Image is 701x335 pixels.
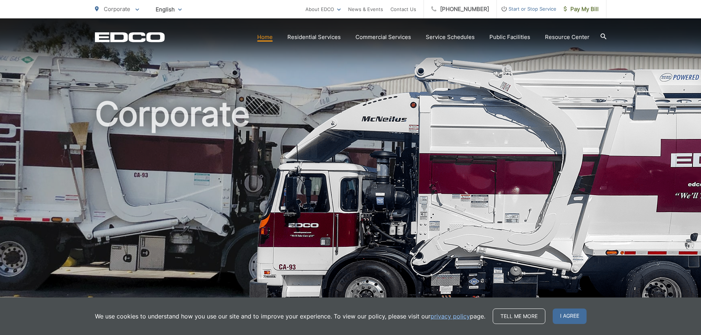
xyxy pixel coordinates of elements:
a: EDCD logo. Return to the homepage. [95,32,165,42]
a: News & Events [348,5,383,14]
a: Tell me more [493,309,545,324]
a: Commercial Services [355,33,411,42]
a: Service Schedules [426,33,475,42]
span: Pay My Bill [564,5,599,14]
span: English [150,3,187,16]
a: Home [257,33,273,42]
a: Resource Center [545,33,590,42]
a: Public Facilities [489,33,530,42]
span: I agree [553,309,587,324]
a: Residential Services [287,33,341,42]
span: Corporate [104,6,130,13]
p: We use cookies to understand how you use our site and to improve your experience. To view our pol... [95,312,485,321]
a: Contact Us [390,5,416,14]
a: privacy policy [431,312,470,321]
a: About EDCO [305,5,341,14]
h1: Corporate [95,96,606,328]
